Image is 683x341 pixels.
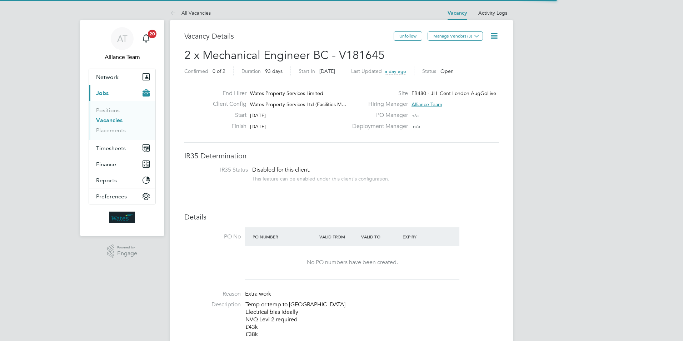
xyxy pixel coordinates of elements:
span: AT [117,34,128,43]
span: Disabled for this client. [252,166,310,173]
span: a day ago [385,68,406,74]
button: Preferences [89,188,155,204]
span: 93 days [265,68,283,74]
a: ATAlliance Team [89,27,156,61]
label: PO Manager [348,112,408,119]
span: [DATE] [250,112,266,119]
a: Vacancies [96,117,123,124]
label: Status [422,68,436,74]
h3: Details [184,212,499,222]
button: Unfollow [394,31,422,41]
label: Duration [241,68,261,74]
nav: Main navigation [80,20,164,236]
span: Reports [96,177,117,184]
span: Open [440,68,454,74]
span: Wates Property Services Limited [250,90,323,97]
span: 0 of 2 [213,68,225,74]
span: Alliance Team [412,101,442,108]
label: Start [207,112,246,119]
button: Timesheets [89,140,155,156]
a: Powered byEngage [107,244,138,258]
label: Hiring Manager [348,100,408,108]
label: Start In [299,68,315,74]
a: Vacancy [448,10,467,16]
span: [DATE] [319,68,335,74]
p: Temp or temp to [GEOGRAPHIC_DATA] Electrical bias ideally NVQ Levl 2 required £43k £38k [245,301,499,338]
span: Powered by [117,244,137,251]
button: Jobs [89,85,155,101]
label: Client Config [207,100,246,108]
span: Timesheets [96,145,126,152]
div: Expiry [401,230,443,243]
span: Engage [117,251,137,257]
img: wates-logo-retina.png [109,212,135,223]
span: [DATE] [250,123,266,130]
label: Deployment Manager [348,123,408,130]
span: Wates Property Services Ltd (Facilities M… [250,101,347,108]
span: n/a [413,123,420,130]
button: Manage Vendors (3) [428,31,483,41]
span: Extra work [245,290,271,297]
a: Positions [96,107,120,114]
label: PO No [184,233,241,241]
label: Description [184,301,241,308]
div: Valid From [318,230,359,243]
span: Jobs [96,90,109,97]
span: Preferences [96,193,127,200]
span: FB480 - JLL Cent London AugGoLive [412,90,496,97]
span: Finance [96,161,116,168]
div: Valid To [359,230,401,243]
div: PO Number [251,230,318,243]
button: Reports [89,172,155,188]
label: Site [348,90,408,97]
div: Jobs [89,101,155,140]
a: Activity Logs [478,10,507,16]
label: Reason [184,290,241,298]
div: This feature can be enabled under this client's configuration. [252,174,389,182]
div: No PO numbers have been created. [252,259,452,266]
a: Placements [96,127,126,134]
span: n/a [412,112,419,119]
span: Network [96,74,119,80]
label: Finish [207,123,246,130]
span: 2 x Mechanical Engineer BC - V181645 [184,48,385,62]
a: 20 [139,27,153,50]
label: End Hirer [207,90,246,97]
span: Alliance Team [89,53,156,61]
label: IR35 Status [191,166,248,174]
label: Last Updated [351,68,382,74]
h3: IR35 Determination [184,151,499,160]
label: Confirmed [184,68,208,74]
span: 20 [148,30,156,38]
button: Finance [89,156,155,172]
h3: Vacancy Details [184,31,394,41]
button: Network [89,69,155,85]
a: Go to home page [89,212,156,223]
a: All Vacancies [170,10,211,16]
